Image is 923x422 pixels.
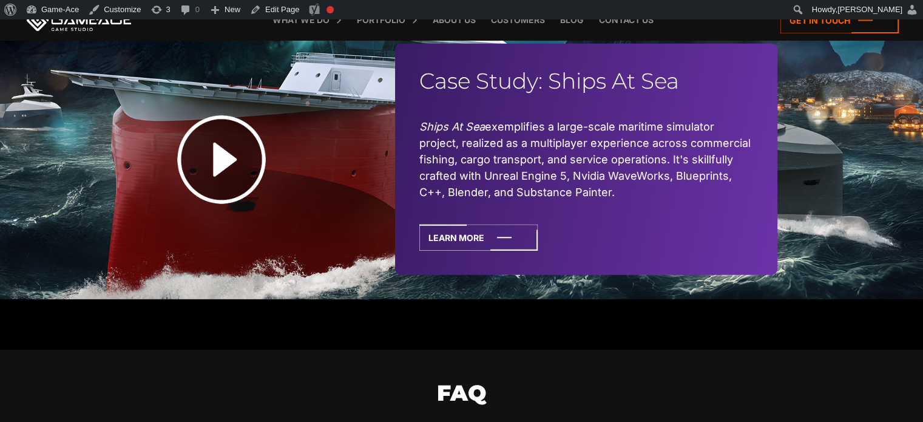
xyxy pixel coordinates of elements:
img: Play button [146,84,297,236]
a: Get in touch [780,7,899,33]
li: exemplifies a large-scale maritime simulator project, realized as a multiplayer experience across... [419,118,753,200]
span: [PERSON_NAME] [837,5,902,14]
div: Focus keyphrase not set [326,6,334,13]
em: Ships At Sea [419,120,485,133]
a: Learn More [419,225,538,251]
h2: Case Study: Ships At Sea [419,68,753,94]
